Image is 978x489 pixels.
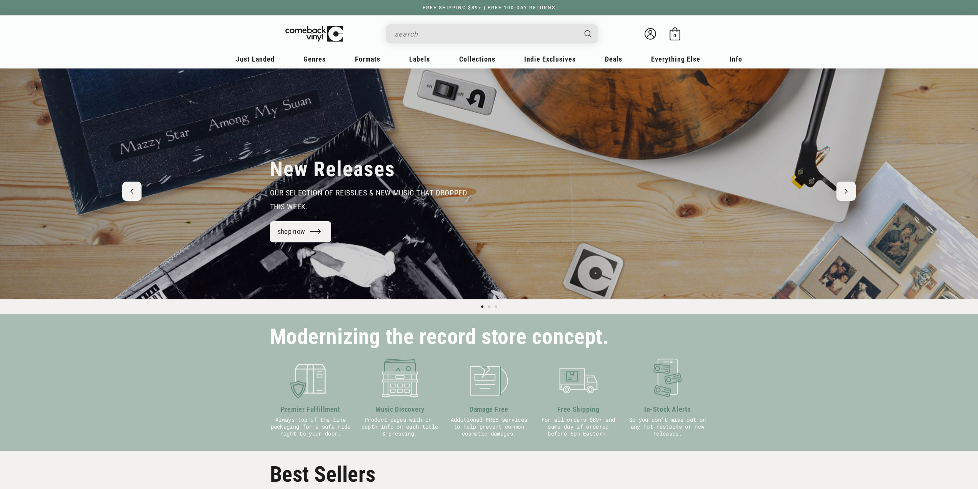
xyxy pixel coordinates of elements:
[578,24,598,43] button: Search
[303,55,326,63] span: Genres
[359,404,441,414] h3: Music Discovery
[493,303,500,310] button: Load slide 3 of 3
[486,303,493,310] button: Load slide 2 of 3
[270,221,332,242] a: shop now
[673,33,676,38] span: 0
[538,404,619,414] h3: Free Shipping
[270,188,467,211] span: our selection of reissues & new music that dropped this week.
[524,55,576,63] span: Indie Exclusives
[409,55,430,63] span: Labels
[538,416,619,437] p: For all orders $89+ and same-day if ordered before 5pm Eastern.
[627,404,708,414] h3: In-Stock Alerts
[122,182,142,201] button: Previous slide
[395,26,577,42] input: search
[359,416,441,437] p: Product pages with in-depth info on each title & pressing.
[836,182,856,201] button: Next slide
[479,303,486,310] button: Load slide 1 of 3
[270,404,352,414] h3: Premier Fulfillment
[270,328,609,346] h2: Modernizing the record store concept.
[627,416,708,437] p: So you don't miss out on any hot restocks or new releases.
[355,55,380,63] span: Formats
[448,404,530,414] h3: Damage Free
[270,157,395,182] h2: New Releases
[270,416,352,437] p: Always top-of-the-line packaging for a safe ride right to your door.
[270,462,708,487] h2: Best Sellers
[415,5,563,10] a: FREE SHIPPING $89+ | FREE 100-DAY RETURNS
[605,55,622,63] span: Deals
[386,24,598,43] div: Search
[448,416,530,437] p: Additional FREE services to help prevent common cosmetic damages.
[459,55,495,63] span: Collections
[236,55,275,63] span: Just Landed
[651,55,700,63] span: Everything Else
[730,55,742,63] span: Info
